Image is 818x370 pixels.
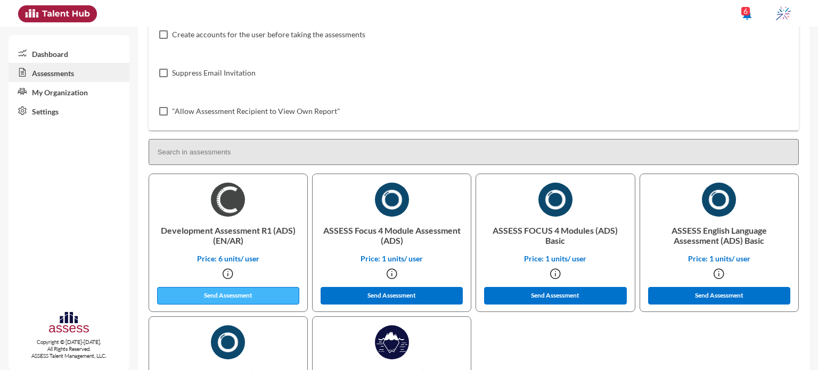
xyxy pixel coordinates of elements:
a: Settings [9,101,129,120]
p: ASSESS English Language Assessment (ADS) Basic [649,217,790,254]
a: Assessments [9,63,129,82]
p: ASSESS FOCUS 4 Modules (ADS) Basic [485,217,626,254]
span: Suppress Email Invitation [172,67,256,79]
p: Price: 1 units/ user [649,254,790,263]
button: Send Assessment [648,287,791,305]
a: Dashboard [9,44,129,63]
p: Price: 6 units/ user [158,254,299,263]
img: assesscompany-logo.png [48,310,90,336]
input: Search in assessments [149,139,799,165]
p: Price: 1 units/ user [485,254,626,263]
mat-icon: notifications [741,8,754,21]
p: Copyright © [DATE]-[DATE]. All Rights Reserved. ASSESS Talent Management, LLC. [9,339,129,359]
p: Price: 1 units/ user [321,254,462,263]
span: Create accounts for the user before taking the assessments [172,28,365,41]
button: Send Assessment [484,287,627,305]
p: ASSESS Focus 4 Module Assessment (ADS) [321,217,462,254]
span: "Allow Assessment Recipient to View Own Report" [172,105,340,118]
div: 6 [741,7,750,15]
button: Send Assessment [157,287,300,305]
button: Send Assessment [321,287,463,305]
p: Development Assessment R1 (ADS) (EN/AR) [158,217,299,254]
a: My Organization [9,82,129,101]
